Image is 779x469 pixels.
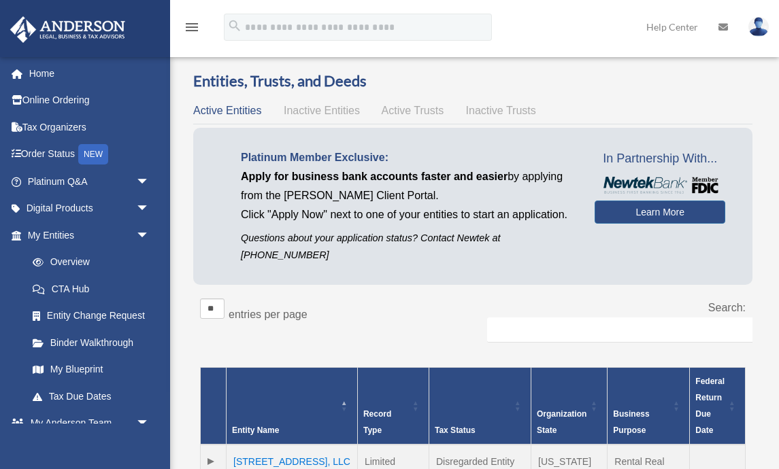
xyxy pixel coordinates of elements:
a: Home [10,60,170,87]
th: Record Type: Activate to sort [357,368,429,445]
a: Learn More [595,201,725,224]
p: by applying from the [PERSON_NAME] Client Portal. [241,167,574,205]
img: Anderson Advisors Platinum Portal [6,16,129,43]
span: arrow_drop_down [136,168,163,196]
a: Digital Productsarrow_drop_down [10,195,170,222]
span: arrow_drop_down [136,410,163,438]
a: Online Ordering [10,87,170,114]
span: Inactive Entities [284,105,360,116]
a: menu [184,24,200,35]
img: User Pic [748,17,769,37]
th: Tax Status: Activate to sort [429,368,531,445]
th: Organization State: Activate to sort [531,368,608,445]
span: In Partnership With... [595,148,725,170]
a: Entity Change Request [19,302,163,330]
p: Click "Apply Now" next to one of your entities to start an application. [241,205,574,224]
span: arrow_drop_down [136,222,163,249]
span: Business Purpose [613,409,649,435]
a: Overview [19,249,156,276]
span: Active Entities [193,105,261,116]
a: Tax Organizers [10,114,170,141]
span: Active Trusts [382,105,444,116]
h3: Entities, Trusts, and Deeds [193,71,752,92]
a: My Anderson Teamarrow_drop_down [10,410,170,437]
span: Federal Return Due Date [695,377,725,435]
span: Entity Name [232,425,279,435]
a: Tax Due Dates [19,383,163,410]
p: Platinum Member Exclusive: [241,148,574,167]
img: NewtekBankLogoSM.png [601,177,718,194]
i: search [227,18,242,33]
span: Record Type [363,409,391,435]
span: Organization State [537,409,586,435]
label: entries per page [229,309,308,320]
div: NEW [78,144,108,164]
a: Binder Walkthrough [19,329,163,356]
th: Entity Name: Activate to invert sorting [227,368,358,445]
a: CTA Hub [19,275,163,302]
a: Order StatusNEW [10,141,170,169]
p: Questions about your application status? Contact Newtek at [PHONE_NUMBER] [241,230,574,264]
span: Inactive Trusts [466,105,536,116]
a: My Entitiesarrow_drop_down [10,222,163,249]
span: arrow_drop_down [136,195,163,223]
th: Business Purpose: Activate to sort [608,368,690,445]
span: Apply for business bank accounts faster and easier [241,171,508,182]
i: menu [184,19,200,35]
a: Platinum Q&Aarrow_drop_down [10,168,170,195]
a: My Blueprint [19,356,163,383]
span: Tax Status [435,425,476,435]
th: Federal Return Due Date: Activate to sort [690,368,746,445]
label: Search: [708,302,746,313]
